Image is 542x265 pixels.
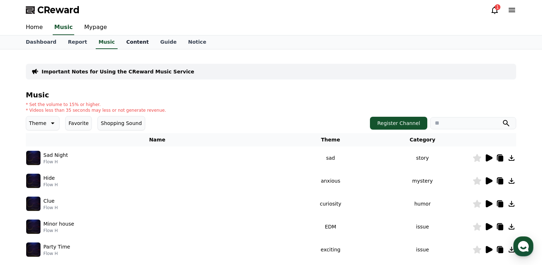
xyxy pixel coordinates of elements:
a: Guide [154,35,182,49]
a: Home [20,20,48,35]
td: story [372,146,472,169]
p: Flow H [43,228,74,233]
p: * Set the volume to 15% or higher. [26,102,166,107]
a: Music [96,35,118,49]
p: Theme [29,118,46,128]
span: CReward [37,4,80,16]
p: Flow H [43,159,68,165]
span: Settings [106,216,124,222]
td: exciting [289,238,372,261]
td: mystery [372,169,472,192]
a: Notice [182,35,212,49]
td: EDM [289,215,372,238]
a: Home [2,206,47,223]
a: Report [62,35,93,49]
a: Messages [47,206,92,223]
a: Dashboard [20,35,62,49]
td: humor [372,192,472,215]
p: * Videos less than 35 seconds may less or not generate revenue. [26,107,166,113]
p: Flow H [43,205,58,211]
button: Shopping Sound [98,116,145,130]
button: Theme [26,116,60,130]
p: Minor house [43,220,74,228]
p: Flow H [43,182,58,188]
img: music [26,151,41,165]
img: music [26,174,41,188]
a: Mypage [79,20,113,35]
th: Category [372,133,472,146]
a: CReward [26,4,80,16]
p: Sad Night [43,151,68,159]
button: Register Channel [370,117,427,130]
span: Home [18,216,31,222]
img: music [26,197,41,211]
button: Favorite [65,116,92,130]
td: sad [289,146,372,169]
a: 1 [490,6,499,14]
p: Flow H [43,251,70,256]
a: Important Notes for Using the CReward Music Service [42,68,194,75]
h4: Music [26,91,516,99]
td: issue [372,238,472,261]
th: Name [26,133,289,146]
th: Theme [289,133,372,146]
a: Content [120,35,154,49]
td: curiosity [289,192,372,215]
img: music [26,242,41,257]
p: Party Time [43,243,70,251]
span: Messages [60,217,81,222]
p: Hide [43,174,55,182]
p: Clue [43,197,54,205]
a: Music [53,20,74,35]
div: 1 [495,4,500,10]
td: anxious [289,169,372,192]
td: issue [372,215,472,238]
a: Settings [92,206,138,223]
img: music [26,220,41,234]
